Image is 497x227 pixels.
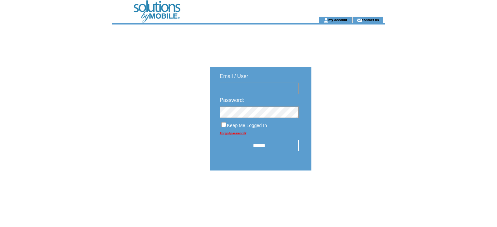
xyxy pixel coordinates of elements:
a: Forgot password? [220,131,246,135]
img: contact_us_icon.gif;jsessionid=B2ECB1C135DAC51E487CB24E45B8DEF2 [357,18,362,23]
span: Password: [220,97,244,103]
a: my account [328,18,347,22]
a: contact us [362,18,379,22]
img: transparent.png;jsessionid=B2ECB1C135DAC51E487CB24E45B8DEF2 [330,187,363,195]
span: Email / User: [220,73,250,79]
span: Keep Me Logged In [227,123,267,128]
img: account_icon.gif;jsessionid=B2ECB1C135DAC51E487CB24E45B8DEF2 [323,18,328,23]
